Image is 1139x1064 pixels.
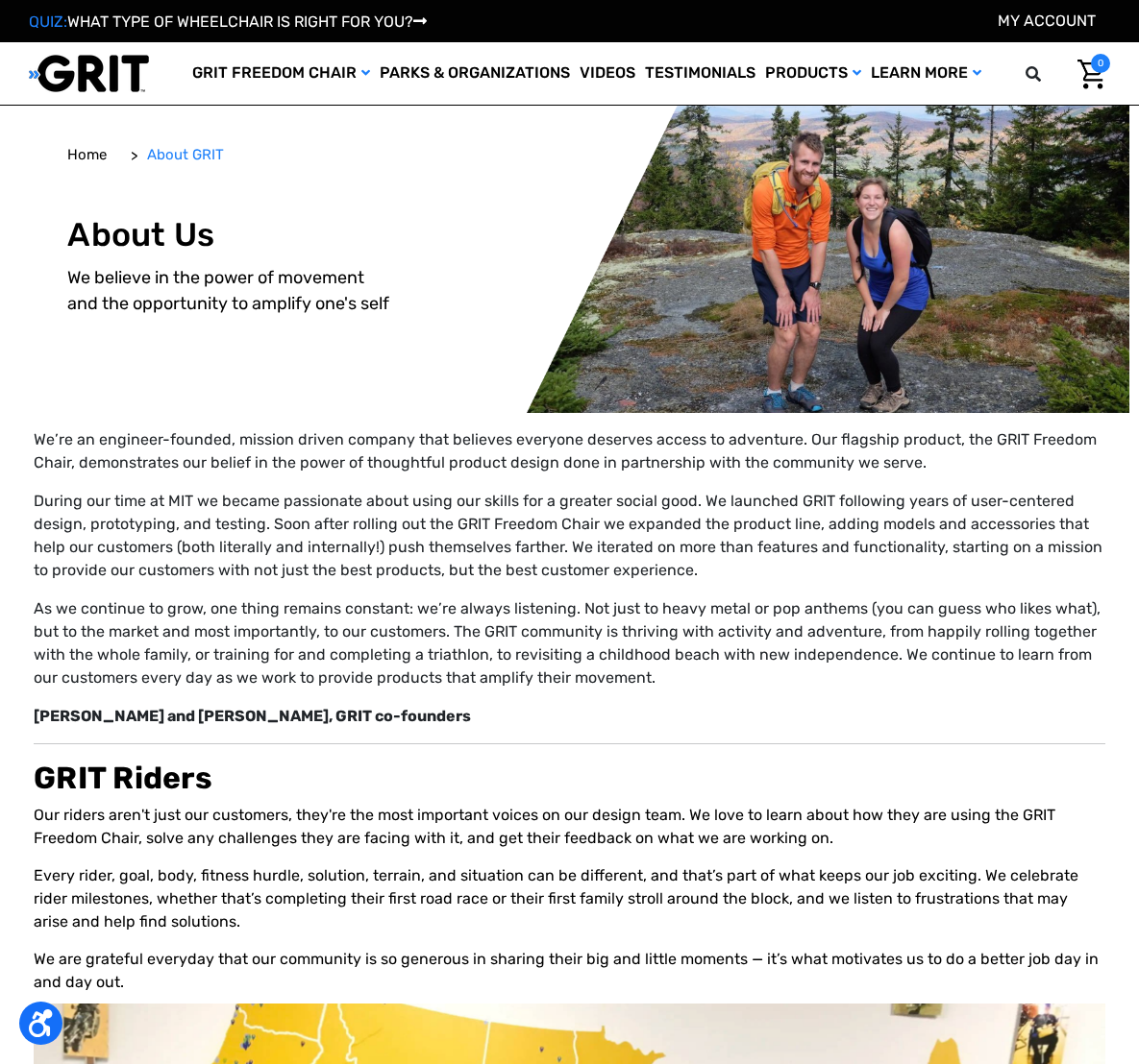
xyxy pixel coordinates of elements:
[375,42,575,105] a: Parks & Organizations
[29,12,67,31] span: QUIZ:
[1077,60,1105,89] img: Cart
[34,760,212,796] b: GRIT Riders
[68,216,430,255] h1: About Us
[34,950,1099,991] span: We are grateful everyday that our community is so generous in sharing their big and little moment...
[1091,54,1110,73] span: 0
[148,144,225,166] a: About GRIT
[187,42,375,105] a: GRIT Freedom Chair
[866,42,986,105] a: Learn More
[760,42,866,105] a: Products
[68,265,430,317] p: We believe in the power of movement and the opportunity to amplify one's self
[29,54,149,93] img: GRIT All-Terrain Wheelchair and Mobility Equipment
[68,144,108,166] a: Home
[29,12,427,31] a: QUIZ:WHAT TYPE OF WHEELCHAIR IS RIGHT FOR YOU?
[575,42,640,105] a: Videos
[34,428,1105,474] p: We’re an engineer-founded, mission driven company that believes everyone deserves access to adven...
[34,597,1105,689] p: As we continue to grow, one thing remains constant: we’re always listening. Not just to heavy met...
[34,866,1078,931] span: Every rider, goal, body, fitness hurdle, solution, terrain, and situation can be different, and t...
[68,130,239,181] nav: Breadcrumb
[34,490,1105,582] p: During our time at MIT we became passionate about using our skills for a greater social good. We ...
[640,42,760,105] a: Testimonials
[148,146,225,163] span: About GRIT
[1053,54,1063,94] input: Search
[68,146,108,163] span: Home
[1063,54,1110,94] a: Cart with 0 items
[34,806,1055,847] span: Our riders aren't just our customers, they're the most important voices on our design team. We lo...
[11,106,1129,413] img: Alternative Image text
[998,12,1096,30] a: Account
[34,707,471,725] strong: [PERSON_NAME] and [PERSON_NAME], GRIT co-founders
